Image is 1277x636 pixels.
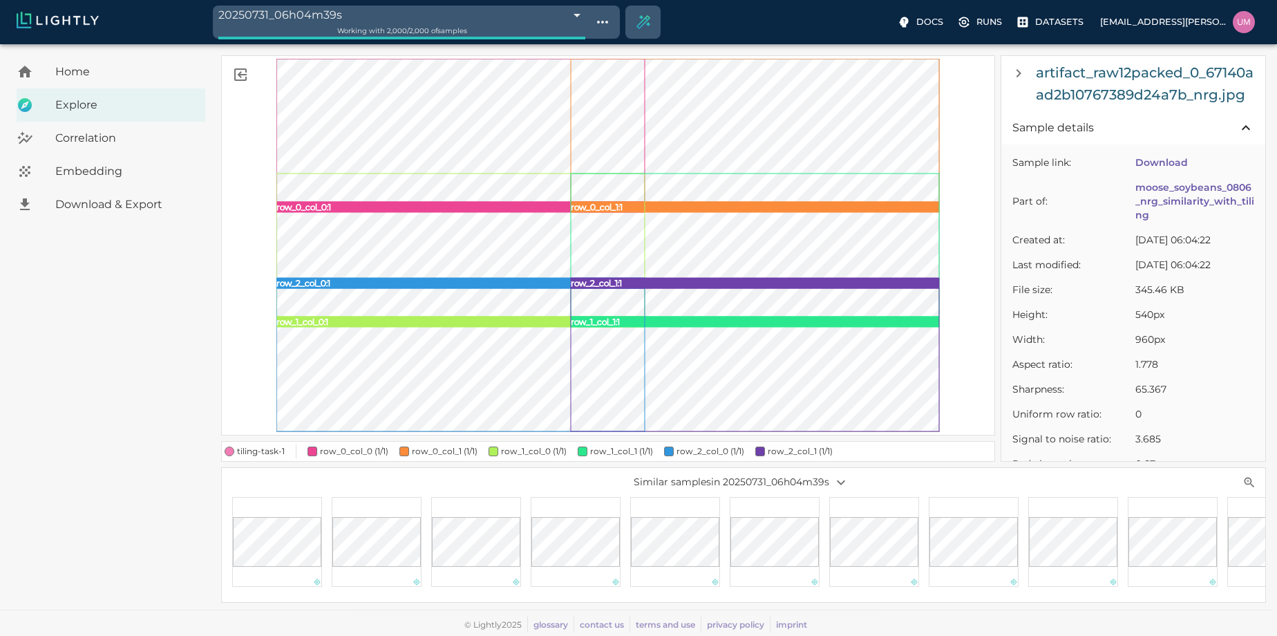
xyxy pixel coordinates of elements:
span: Sample details [1012,120,1238,136]
span: Download & Export [55,196,194,213]
span: Aspect ratio: [1012,357,1133,371]
span: row_1_col_0 (1/1) [501,446,567,456]
span: Correlation [55,130,194,147]
span: row_0_col_1 (1/1) [412,446,477,456]
a: terms and use [636,619,695,630]
a: contact us [580,619,624,630]
span: 0 [1135,407,1254,421]
span: Height: [1012,308,1133,321]
p: Runs [976,15,1002,28]
span: 540px [1135,308,1254,321]
h6: artifact_raw12packed_0_67140aad2b10767389d24a7b_nrg.jpg [1036,62,1260,106]
a: Download & Export [17,188,205,221]
label: Docs [894,11,949,33]
span: row_1_col_1 (1/1) [590,446,653,456]
span: Part of: [1012,194,1133,208]
span: [DATE] 06:04:22 [1135,233,1254,247]
a: Home [17,55,205,88]
button: Go back [227,61,254,88]
span: Signal to noise ratio: [1012,432,1133,446]
span: Embedding [55,163,194,180]
span: 0.67 [1135,457,1254,471]
p: Docs [916,15,943,28]
label: [EMAIL_ADDRESS][PERSON_NAME][DOMAIN_NAME]uma.govindarajan@bluerivertech.com [1095,7,1260,37]
text: row_2_col_1 : 1 [571,278,622,288]
div: 20250731_06h04m39s [218,6,585,24]
span: row_2_col_1 (1/1) [768,446,833,456]
p: Similar samples in 20250731_06h04m39s [569,471,917,494]
a: imprint [776,619,807,630]
span: Created at: [1012,233,1133,247]
a: Explore [17,88,205,122]
p: Datasets [1035,15,1084,28]
a: Embedding [17,155,205,188]
label: Runs [954,11,1008,33]
span: Last modified: [1012,258,1133,272]
span: 3.685 [1135,432,1254,446]
span: tiling-task-1 [237,445,285,458]
div: Create selection [627,6,660,39]
p: [EMAIL_ADDRESS][PERSON_NAME][DOMAIN_NAME] [1100,15,1227,28]
span: 1.778 [1135,357,1254,371]
span: © Lightly 2025 [464,619,522,630]
span: 960px [1135,333,1254,346]
a: Download [1135,156,1188,169]
span: File size: [1012,283,1133,297]
label: Datasets [1013,11,1089,33]
span: row_0_col_0 (1/1) [320,446,388,456]
span: Uniform row ratio: [1012,407,1133,421]
button: Show tag tree [591,10,614,34]
img: Lightly [17,12,99,28]
span: Working with 2,000 / 2,000 of samples [337,26,467,35]
nav: explore, analyze, sample, metadata, embedding, correlations label, download your dataset [17,55,205,221]
span: 65.367 [1135,382,1254,396]
button: Hide sample details [1007,62,1030,85]
span: Explore [55,97,194,113]
span: row_2_col_0 (1/1) [677,446,744,456]
span: 345.46 KB [1135,283,1254,297]
span: Home [55,64,194,80]
text: row_2_col_0 : 1 [276,278,330,288]
span: [DATE] 06:04:22 [1135,258,1254,272]
div: Sample details [1001,111,1265,144]
span: Sharpness: [1012,382,1133,396]
span: Sample link: [1012,156,1133,169]
a: moose_soybeans_0806_nrg_similarity_with_tiling [1135,181,1254,221]
img: uma.govindarajan@bluerivertech.com [1233,11,1255,33]
a: privacy policy [707,619,764,630]
a: Correlation [17,122,205,155]
span: Width: [1012,333,1133,346]
a: glossary [533,619,568,630]
span: Red channel mean: [1012,457,1133,471]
